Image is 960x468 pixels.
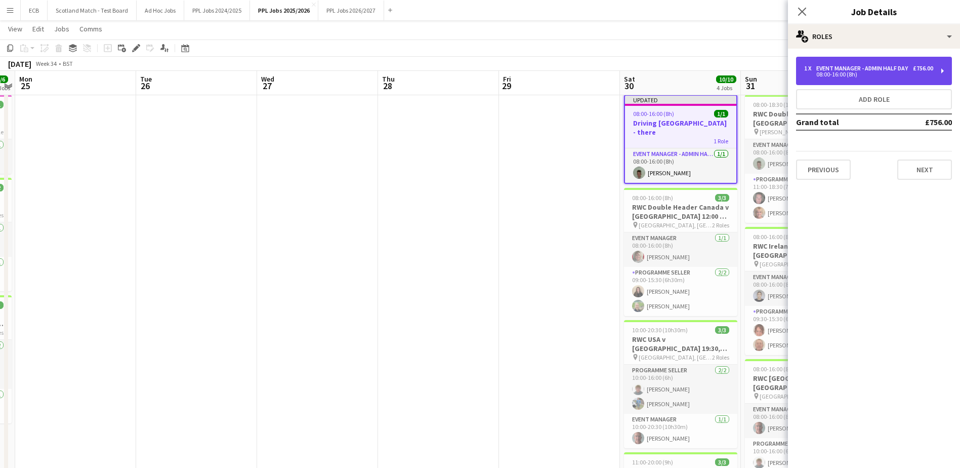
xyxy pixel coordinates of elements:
span: 3/3 [715,194,729,202]
span: 3/3 [715,458,729,466]
span: 11:00-20:00 (9h) [632,458,673,466]
div: Event Manager - Admin Half Day [816,65,912,72]
span: Fri [503,74,511,84]
a: Comms [75,22,106,35]
span: Mon [19,74,32,84]
div: 08:00-16:00 (8h) [804,72,933,77]
button: PPL Jobs 2026/2027 [318,1,384,20]
app-card-role: Event Manager1/108:00-16:00 (8h)[PERSON_NAME] [745,404,858,438]
a: Edit [28,22,48,35]
app-job-card: 08:00-16:00 (8h)3/3RWC Ireland v [GEOGRAPHIC_DATA] 12:00, [GEOGRAPHIC_DATA] [GEOGRAPHIC_DATA], [G... [745,227,858,355]
a: Jobs [50,22,73,35]
button: PPL Jobs 2024/2025 [184,1,250,20]
span: Week 34 [33,60,59,67]
span: 08:00-16:00 (8h) [633,110,674,118]
span: 31 [743,80,757,92]
span: Comms [79,24,102,33]
span: 08:00-16:00 (8h) [632,194,673,202]
div: £756.00 [913,65,933,72]
span: 08:00-16:00 (8h) [753,233,794,241]
span: 29 [502,80,511,92]
span: Jobs [54,24,69,33]
app-job-card: 08:00-18:30 (10h30m)3/3RWC Double Header [GEOGRAPHIC_DATA] v [GEOGRAPHIC_DATA] 14:00 & France v [... [745,95,858,223]
h3: RWC Double Header [GEOGRAPHIC_DATA] v [GEOGRAPHIC_DATA] 14:00 & France v [GEOGRAPHIC_DATA] 16:45 ... [745,109,858,128]
div: 1 x [804,65,816,72]
span: View [8,24,22,33]
app-job-card: 08:00-16:00 (8h)3/3RWC Double Header Canada v [GEOGRAPHIC_DATA] 12:00 & Scotland v [GEOGRAPHIC_DA... [624,188,737,316]
h3: RWC Double Header Canada v [GEOGRAPHIC_DATA] 12:00 & Scotland v [GEOGRAPHIC_DATA] 14:45 - [GEOGRA... [624,203,737,221]
app-card-role: Programme Seller2/209:30-15:30 (6h)[PERSON_NAME][PERSON_NAME] [745,306,858,355]
span: 1 Role [714,137,728,145]
span: 3/3 [715,326,729,334]
span: 28 [381,80,395,92]
app-card-role: Programme Seller2/209:00-15:30 (6h30m)[PERSON_NAME][PERSON_NAME] [624,267,737,316]
span: 10:00-20:30 (10h30m) [632,326,688,334]
app-card-role: Programme Seller2/210:00-16:00 (6h)[PERSON_NAME][PERSON_NAME] [624,365,737,414]
app-card-role: Event Manager1/108:00-16:00 (8h)[PERSON_NAME] [624,232,737,267]
span: Tue [140,74,152,84]
span: 1/1 [714,110,728,118]
td: £756.00 [892,114,952,130]
span: [GEOGRAPHIC_DATA], [GEOGRAPHIC_DATA] [760,260,833,268]
div: BST [63,60,73,67]
span: 2 Roles [712,221,729,229]
app-job-card: 10:00-20:30 (10h30m)3/3RWC USA v [GEOGRAPHIC_DATA] 19:30, [GEOGRAPHIC_DATA] [GEOGRAPHIC_DATA], [G... [624,320,737,448]
span: 26 [139,80,152,92]
div: Roles [788,24,960,49]
span: 08:00-18:30 (10h30m) [753,101,809,108]
button: Add role [796,89,952,109]
app-card-role: Event Manager1/108:00-16:00 (8h)[PERSON_NAME] [745,271,858,306]
h3: RWC [GEOGRAPHIC_DATA] v [GEOGRAPHIC_DATA] 15:30, [GEOGRAPHIC_DATA] [745,374,858,392]
app-job-card: Updated08:00-16:00 (8h)1/1Driving [GEOGRAPHIC_DATA] - there1 RoleEvent Manager - Admin Half Day1/... [624,95,737,184]
button: Next [897,160,952,180]
button: Previous [796,160,851,180]
span: 30 [622,80,635,92]
span: 2 Roles [712,354,729,361]
span: Edit [32,24,44,33]
a: View [4,22,26,35]
span: 27 [260,80,274,92]
div: [DATE] [8,59,31,69]
app-card-role: Event Manager1/108:00-16:00 (8h)[PERSON_NAME] [745,139,858,174]
h3: RWC Ireland v [GEOGRAPHIC_DATA] 12:00, [GEOGRAPHIC_DATA] [745,242,858,260]
div: 4 Jobs [717,84,736,92]
h3: RWC USA v [GEOGRAPHIC_DATA] 19:30, [GEOGRAPHIC_DATA] [624,335,737,353]
span: Sun [745,74,757,84]
span: [PERSON_NAME], [GEOGRAPHIC_DATA] [760,128,833,136]
span: [GEOGRAPHIC_DATA], [GEOGRAPHIC_DATA] [760,393,833,400]
span: 10/10 [716,75,736,83]
span: [GEOGRAPHIC_DATA], [GEOGRAPHIC_DATA] [639,221,712,229]
button: Ad Hoc Jobs [137,1,184,20]
app-card-role: Programme Seller2/211:00-18:30 (7h30m)[PERSON_NAME][PERSON_NAME] [745,174,858,223]
app-card-role: Event Manager1/110:00-20:30 (10h30m)[PERSON_NAME] [624,414,737,448]
button: PPL Jobs 2025/2026 [250,1,318,20]
button: ECB [21,1,48,20]
h3: Job Details [788,5,960,18]
td: Grand total [796,114,892,130]
app-card-role: Event Manager - Admin Half Day1/108:00-16:00 (8h)[PERSON_NAME] [625,148,736,183]
span: [GEOGRAPHIC_DATA], [GEOGRAPHIC_DATA] [639,354,712,361]
span: 25 [18,80,32,92]
h3: Driving [GEOGRAPHIC_DATA] - there [625,119,736,137]
span: 08:00-16:00 (8h) [753,365,794,373]
span: Thu [382,74,395,84]
span: Sat [624,74,635,84]
button: Scotland Match - Test Board [48,1,137,20]
div: Updated [625,96,736,104]
span: Wed [261,74,274,84]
